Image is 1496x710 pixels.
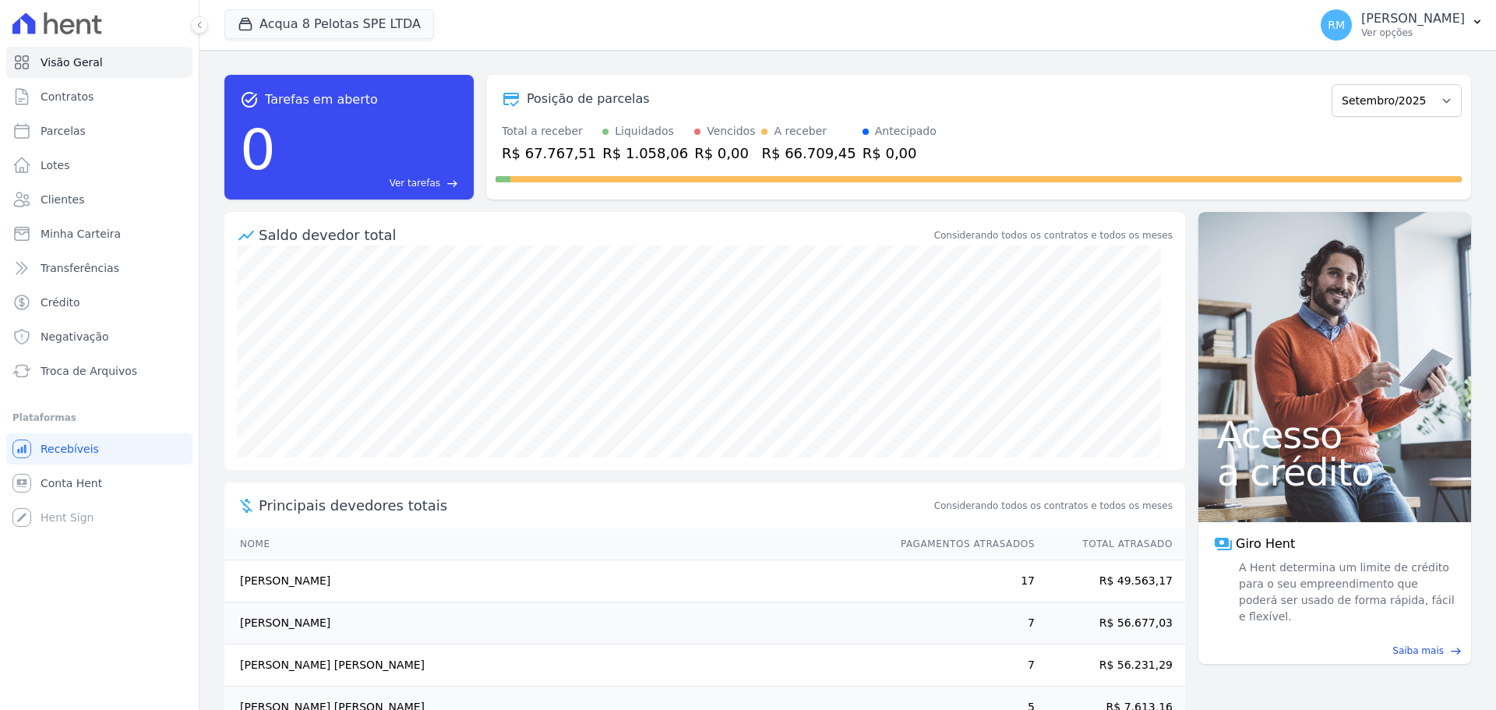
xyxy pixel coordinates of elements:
[41,55,103,70] span: Visão Geral
[615,123,674,140] div: Liquidados
[694,143,755,164] div: R$ 0,00
[224,528,886,560] th: Nome
[282,176,458,190] a: Ver tarefas east
[265,90,378,109] span: Tarefas em aberto
[259,224,931,245] div: Saldo devedor total
[6,184,192,215] a: Clientes
[41,475,102,491] span: Conta Hent
[1036,560,1185,602] td: R$ 49.563,17
[6,150,192,181] a: Lotes
[1450,645,1462,657] span: east
[886,645,1036,687] td: 7
[41,329,109,344] span: Negativação
[1208,644,1462,658] a: Saiba mais east
[1236,560,1455,625] span: A Hent determina um limite de crédito para o seu empreendimento que poderá ser usado de forma ráp...
[224,645,886,687] td: [PERSON_NAME] [PERSON_NAME]
[1392,644,1444,658] span: Saiba mais
[12,408,186,427] div: Plataformas
[390,176,440,190] span: Ver tarefas
[6,115,192,147] a: Parcelas
[886,560,1036,602] td: 17
[1036,645,1185,687] td: R$ 56.231,29
[1036,602,1185,645] td: R$ 56.677,03
[1308,3,1496,47] button: RM [PERSON_NAME] Ver opções
[224,9,434,39] button: Acqua 8 Pelotas SPE LTDA
[41,441,99,457] span: Recebíveis
[6,47,192,78] a: Visão Geral
[224,602,886,645] td: [PERSON_NAME]
[6,468,192,499] a: Conta Hent
[1036,528,1185,560] th: Total Atrasado
[6,81,192,112] a: Contratos
[6,355,192,387] a: Troca de Arquivos
[41,226,121,242] span: Minha Carteira
[6,253,192,284] a: Transferências
[875,123,937,140] div: Antecipado
[41,363,137,379] span: Troca de Arquivos
[1217,416,1452,454] span: Acesso
[863,143,937,164] div: R$ 0,00
[1361,11,1465,26] p: [PERSON_NAME]
[41,89,93,104] span: Contratos
[1217,454,1452,491] span: a crédito
[41,260,119,276] span: Transferências
[761,143,856,164] div: R$ 66.709,45
[1361,26,1465,39] p: Ver opções
[886,528,1036,560] th: Pagamentos Atrasados
[41,123,86,139] span: Parcelas
[41,295,80,310] span: Crédito
[886,602,1036,645] td: 7
[41,157,70,173] span: Lotes
[240,109,276,190] div: 0
[707,123,755,140] div: Vencidos
[224,560,886,602] td: [PERSON_NAME]
[602,143,688,164] div: R$ 1.058,06
[446,178,458,189] span: east
[1236,535,1295,553] span: Giro Hent
[502,143,596,164] div: R$ 67.767,51
[934,499,1173,513] span: Considerando todos os contratos e todos os meses
[527,90,650,108] div: Posição de parcelas
[259,495,931,516] span: Principais devedores totais
[6,287,192,318] a: Crédito
[6,433,192,465] a: Recebíveis
[1328,19,1345,30] span: RM
[934,228,1173,242] div: Considerando todos os contratos e todos os meses
[41,192,84,207] span: Clientes
[502,123,596,140] div: Total a receber
[774,123,827,140] div: A receber
[6,321,192,352] a: Negativação
[6,218,192,249] a: Minha Carteira
[240,90,259,109] span: task_alt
